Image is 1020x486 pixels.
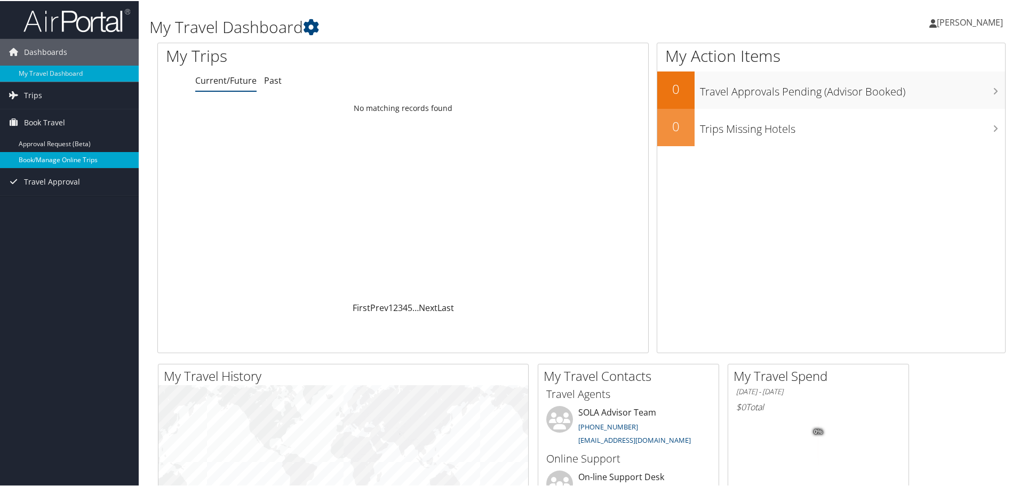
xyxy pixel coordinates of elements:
[264,74,282,85] a: Past
[937,15,1003,27] span: [PERSON_NAME]
[195,74,257,85] a: Current/Future
[657,79,695,97] h2: 0
[657,116,695,134] h2: 0
[657,44,1005,66] h1: My Action Items
[734,366,909,384] h2: My Travel Spend
[437,301,454,313] a: Last
[398,301,403,313] a: 3
[736,400,746,412] span: $0
[544,366,719,384] h2: My Travel Contacts
[408,301,412,313] a: 5
[23,7,130,32] img: airportal-logo.png
[370,301,388,313] a: Prev
[412,301,419,313] span: …
[546,386,711,401] h3: Travel Agents
[24,108,65,135] span: Book Travel
[403,301,408,313] a: 4
[24,38,67,65] span: Dashboards
[929,5,1014,37] a: [PERSON_NAME]
[736,400,901,412] h6: Total
[24,81,42,108] span: Trips
[541,405,716,449] li: SOLA Advisor Team
[814,428,823,434] tspan: 0%
[166,44,436,66] h1: My Trips
[158,98,648,117] td: No matching records found
[657,70,1005,108] a: 0Travel Approvals Pending (Advisor Booked)
[393,301,398,313] a: 2
[578,421,638,431] a: [PHONE_NUMBER]
[700,115,1005,136] h3: Trips Missing Hotels
[578,434,691,444] a: [EMAIL_ADDRESS][DOMAIN_NAME]
[149,15,726,37] h1: My Travel Dashboard
[546,450,711,465] h3: Online Support
[700,78,1005,98] h3: Travel Approvals Pending (Advisor Booked)
[419,301,437,313] a: Next
[24,168,80,194] span: Travel Approval
[164,366,528,384] h2: My Travel History
[657,108,1005,145] a: 0Trips Missing Hotels
[388,301,393,313] a: 1
[736,386,901,396] h6: [DATE] - [DATE]
[353,301,370,313] a: First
